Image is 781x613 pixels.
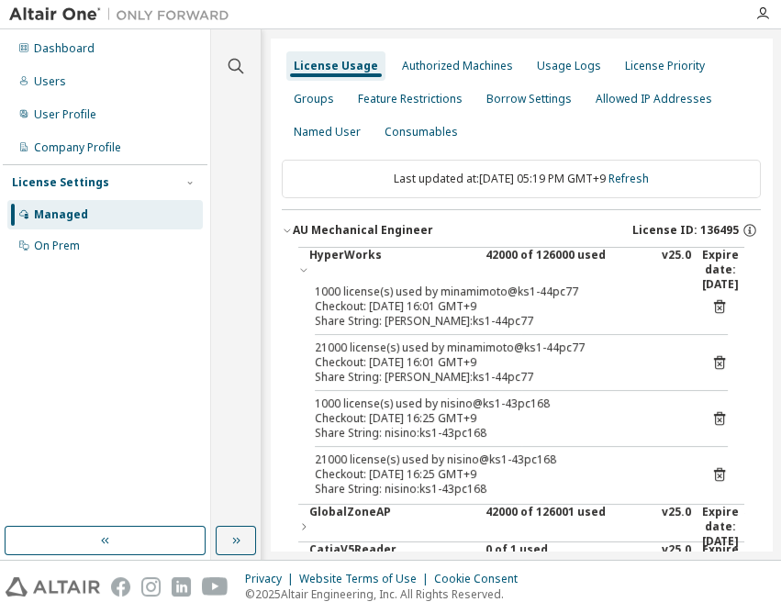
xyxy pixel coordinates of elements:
div: CatiaV5Reader [309,542,474,586]
div: 1000 license(s) used by nisino@ks1-43pc168 [315,396,684,411]
div: Users [34,74,66,89]
div: Share String: nisino:ks1-43pc168 [315,482,684,496]
div: User Profile [34,107,96,122]
div: Checkout: [DATE] 16:25 GMT+9 [315,411,684,426]
div: Checkout: [DATE] 16:25 GMT+9 [315,467,684,482]
span: License ID: 136495 [632,223,739,238]
div: Dashboard [34,41,95,56]
div: 1000 license(s) used by minamimoto@ks1-44pc77 [315,284,684,299]
div: Share String: nisino:ks1-43pc168 [315,426,684,440]
div: Cookie Consent [434,572,529,586]
div: Expire date: [DATE] [702,505,744,549]
div: HyperWorks [309,248,474,292]
div: Authorized Machines [402,59,513,73]
div: License Settings [12,175,109,190]
img: linkedin.svg [172,577,191,596]
div: Consumables [385,125,458,139]
button: CatiaV5Reader0 of 1 usedv25.0Expire date:[DATE] [309,542,744,586]
div: 42000 of 126000 used [485,248,651,292]
button: GlobalZoneAP42000 of 126001 usedv25.0Expire date:[DATE] [298,505,744,549]
img: altair_logo.svg [6,577,100,596]
div: Expire date: [DATE] [702,248,744,292]
div: Allowed IP Addresses [596,92,712,106]
p: © 2025 Altair Engineering, Inc. All Rights Reserved. [245,586,529,602]
div: v25.0 [662,248,691,292]
div: License Priority [625,59,705,73]
div: On Prem [34,239,80,253]
div: Privacy [245,572,299,586]
div: License Usage [294,59,378,73]
div: Last updated at: [DATE] 05:19 PM GMT+9 [282,160,761,198]
div: AU Mechanical Engineer [293,223,433,238]
div: Checkout: [DATE] 16:01 GMT+9 [315,299,684,314]
div: Borrow Settings [486,92,572,106]
div: Expire date: [DATE] [702,542,744,586]
div: 21000 license(s) used by nisino@ks1-43pc168 [315,452,684,467]
div: v25.0 [662,505,691,549]
img: youtube.svg [202,577,229,596]
div: Share String: [PERSON_NAME]:ks1-44pc77 [315,370,684,385]
div: Checkout: [DATE] 16:01 GMT+9 [315,355,684,370]
div: Named User [294,125,361,139]
div: Managed [34,207,88,222]
div: Share String: [PERSON_NAME]:ks1-44pc77 [315,314,684,329]
div: 42000 of 126001 used [485,505,651,549]
button: AU Mechanical EngineerLicense ID: 136495 [282,210,761,251]
img: facebook.svg [111,577,130,596]
div: 21000 license(s) used by minamimoto@ks1-44pc77 [315,340,684,355]
div: GlobalZoneAP [309,505,474,549]
div: Usage Logs [537,59,601,73]
div: Groups [294,92,334,106]
a: Refresh [608,171,649,186]
div: Website Terms of Use [299,572,434,586]
div: v25.0 [662,542,691,586]
button: HyperWorks42000 of 126000 usedv25.0Expire date:[DATE] [298,248,744,292]
img: instagram.svg [141,577,161,596]
div: Feature Restrictions [358,92,463,106]
img: Altair One [9,6,239,24]
div: Company Profile [34,140,121,155]
div: 0 of 1 used [485,542,651,586]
